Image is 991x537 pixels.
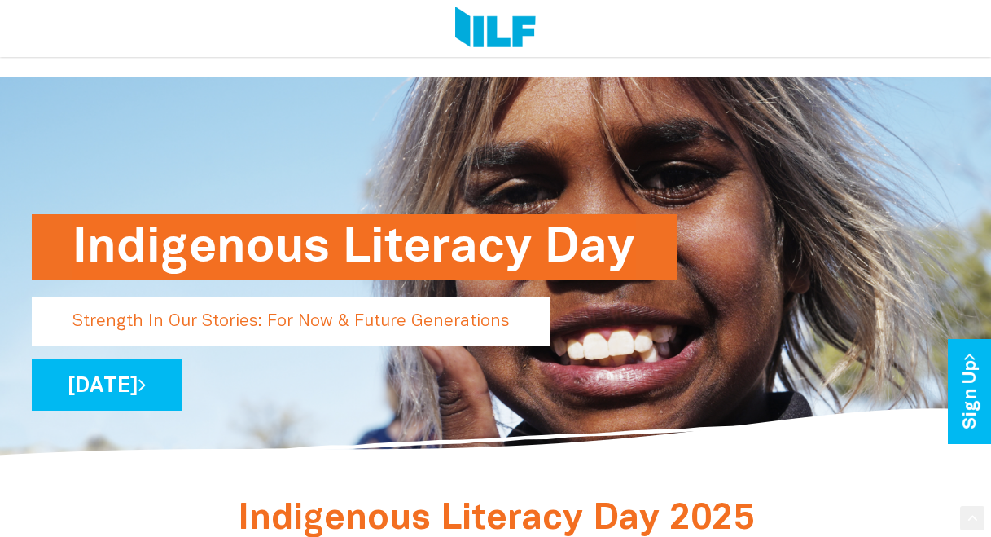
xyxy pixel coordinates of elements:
[32,297,550,346] p: Strength In Our Stories: For Now & Future Generations
[238,503,754,536] span: Indigenous Literacy Day 2025
[455,7,536,51] img: Logo
[32,359,182,411] a: [DATE]
[960,506,984,530] div: Scroll Back to Top
[72,214,636,280] h1: Indigenous Literacy Day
